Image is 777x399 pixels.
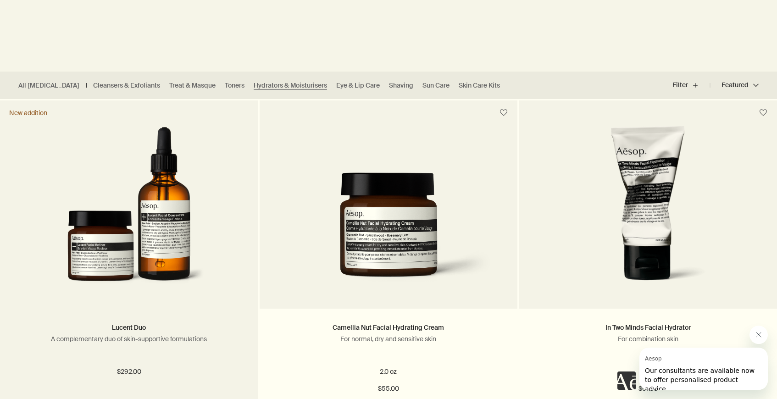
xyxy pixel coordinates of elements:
[459,81,500,90] a: Skin Care Kits
[93,81,160,90] a: Cleansers & Exfoliants
[9,109,47,117] div: New addition
[14,335,244,343] p: A complementary duo of skin-supportive formulations
[18,81,79,90] a: All [MEDICAL_DATA]
[273,172,504,295] img: Camellia Nut Facial Hydrating Cream in amber glass jar
[672,74,710,96] button: Filter
[422,81,450,90] a: Sun Care
[519,125,777,309] a: In Two Minds Facial Hydrator in 60ml tube
[117,366,141,377] span: $292.00
[749,326,768,344] iframe: Close message from Aesop
[617,371,636,390] iframe: no content
[755,105,771,121] button: Save to cabinet
[260,125,518,309] a: Camellia Nut Facial Hydrating Cream in amber glass jar
[710,74,759,96] button: Featured
[225,81,244,90] a: Toners
[169,81,216,90] a: Treat & Masque
[273,335,504,343] p: For normal, dry and sensitive skin
[605,323,691,332] a: In Two Minds Facial Hydrator
[495,105,512,121] button: Save to cabinet
[639,348,768,390] iframe: Message from Aesop
[336,81,380,90] a: Eye & Lip Care
[333,323,444,332] a: Camellia Nut Facial Hydrating Cream
[54,125,204,295] img: Lucent Facial Refiner 60mL and Lucent Facial Concentrate 100mL
[533,335,763,343] p: For combination skin
[617,326,768,390] div: Aesop says "Our consultants are available now to offer personalised product advice.". Open messag...
[378,383,399,394] span: $55.00
[112,323,146,332] a: Lucent Duo
[254,81,327,90] a: Hydrators & Moisturisers
[6,19,115,45] span: Our consultants are available now to offer personalised product advice.
[565,125,731,295] img: In Two Minds Facial Hydrator in 60ml tube
[389,81,413,90] a: Shaving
